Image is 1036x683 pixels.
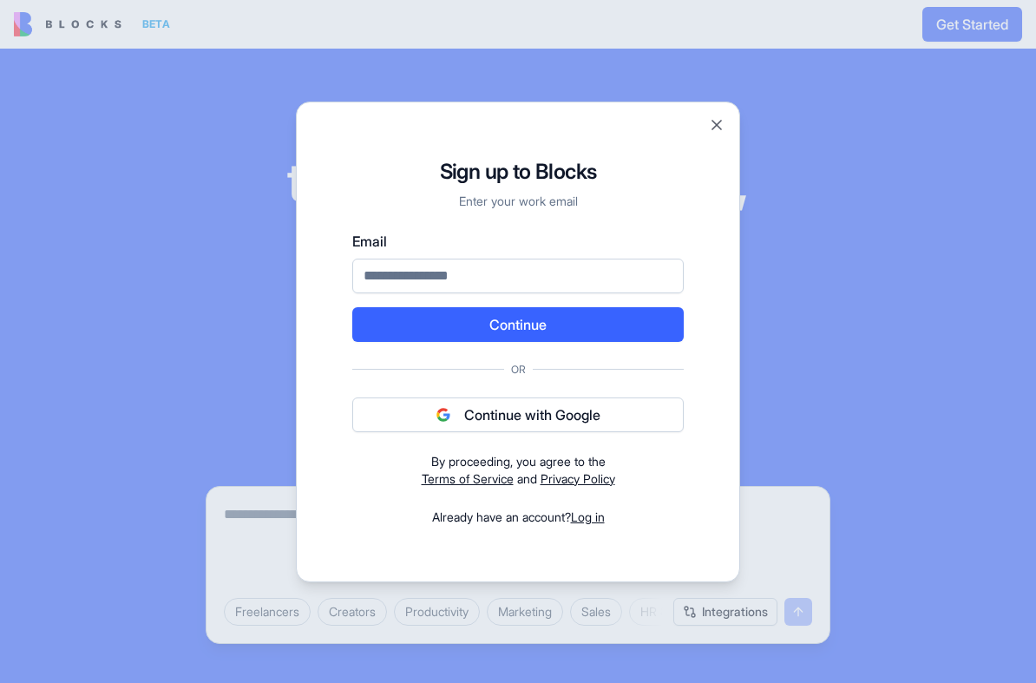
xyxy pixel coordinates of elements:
[352,307,684,342] button: Continue
[352,509,684,526] div: Already have an account?
[504,363,533,377] span: Or
[352,453,684,470] div: By proceeding, you agree to the
[541,471,615,486] a: Privacy Policy
[352,397,684,432] button: Continue with Google
[352,453,684,488] div: and
[352,231,684,252] label: Email
[352,158,684,186] h1: Sign up to Blocks
[352,193,684,210] p: Enter your work email
[571,509,605,524] a: Log in
[422,471,514,486] a: Terms of Service
[436,408,450,422] img: google logo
